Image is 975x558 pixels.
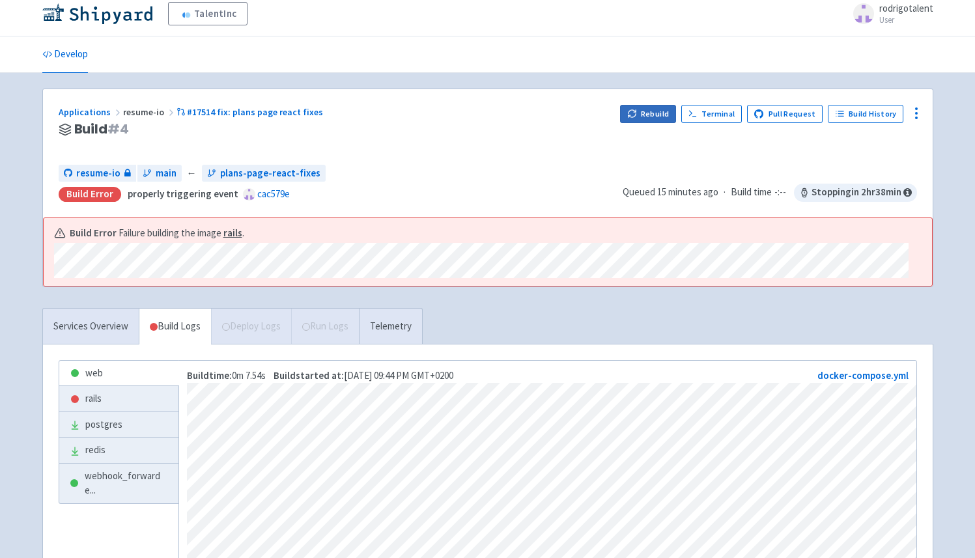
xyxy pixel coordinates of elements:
[794,184,917,202] span: Stopping in 2 hr 38 min
[137,165,182,182] a: main
[774,185,786,200] span: -:--
[817,369,909,382] a: docker-compose.yml
[70,226,117,241] b: Build Error
[59,412,179,438] a: postgres
[623,186,718,198] span: Queued
[168,2,247,25] a: TalentInc
[657,186,718,198] time: 15 minutes ago
[731,185,772,200] span: Build time
[187,369,232,382] strong: Build time:
[85,469,168,498] span: webhook_forwarde ...
[187,369,266,382] span: 0m 7.54s
[59,165,136,182] a: resume-io
[59,464,179,503] a: webhook_forwarde...
[59,438,179,463] a: redis
[42,36,88,73] a: Develop
[139,309,211,344] a: Build Logs
[359,309,422,344] a: Telemetry
[620,105,676,123] button: Rebuild
[220,166,320,181] span: plans-page-react-fixes
[76,166,120,181] span: resume-io
[274,369,453,382] span: [DATE] 09:44 PM GMT+0200
[681,105,742,123] a: Terminal
[156,166,177,181] span: main
[74,122,129,137] span: Build
[202,165,326,182] a: plans-page-react-fixes
[623,184,917,202] div: ·
[42,3,152,24] img: Shipyard logo
[828,105,903,123] a: Build History
[59,386,179,412] a: rails
[747,105,823,123] a: Pull Request
[187,166,197,181] span: ←
[879,2,933,14] span: rodrigotalent
[107,120,129,138] span: # 4
[223,227,242,239] a: rails
[59,361,179,386] a: web
[845,3,933,24] a: rodrigotalent User
[59,106,123,118] a: Applications
[43,309,139,344] a: Services Overview
[177,106,326,118] a: #17514 fix: plans page react fixes
[274,369,344,382] strong: Build started at:
[257,188,290,200] a: cac579e
[59,187,121,202] div: Build Error
[128,188,238,200] strong: properly triggering event
[123,106,177,118] span: resume-io
[879,16,933,24] small: User
[119,226,244,241] span: Failure building the image .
